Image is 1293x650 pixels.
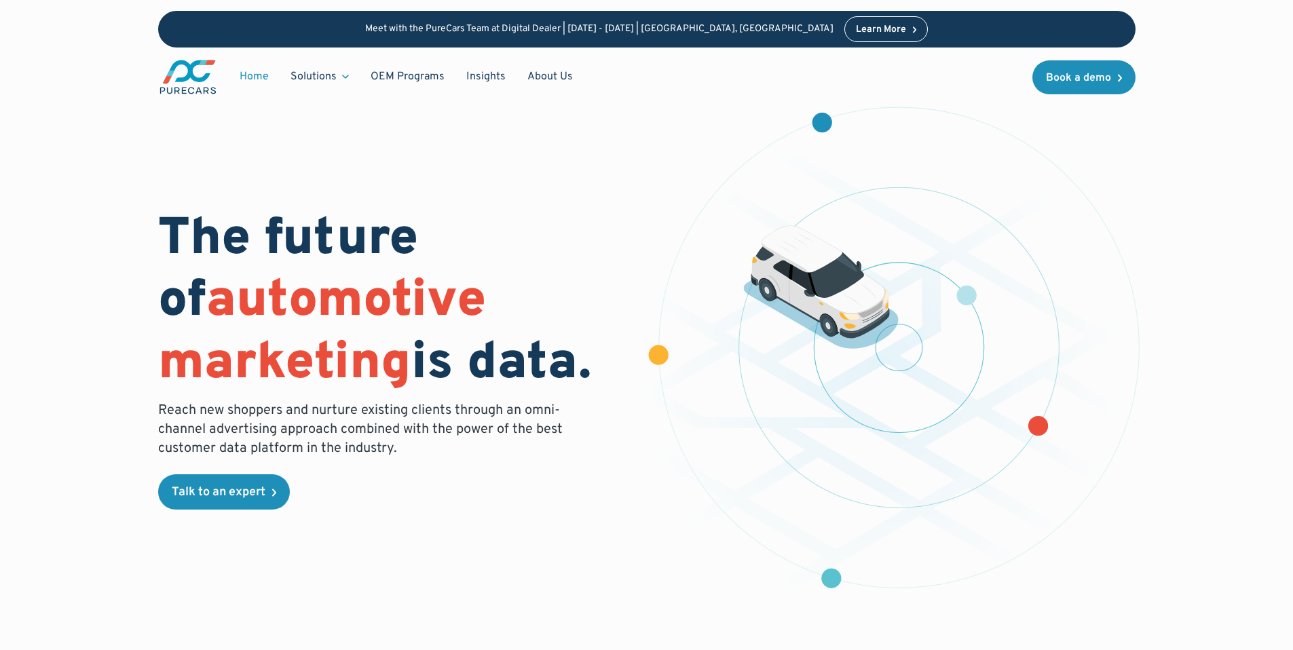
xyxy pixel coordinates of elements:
a: Book a demo [1032,60,1136,94]
p: Meet with the PureCars Team at Digital Dealer | [DATE] - [DATE] | [GEOGRAPHIC_DATA], [GEOGRAPHIC_... [365,24,833,35]
a: main [158,58,218,96]
div: Solutions [291,69,337,84]
a: About Us [517,64,584,90]
div: Solutions [280,64,360,90]
a: Home [229,64,280,90]
img: illustration of a vehicle [743,225,899,349]
a: OEM Programs [360,64,455,90]
a: Insights [455,64,517,90]
span: automotive marketing [158,269,486,396]
img: purecars logo [158,58,218,96]
h1: The future of is data. [158,210,631,396]
div: Book a demo [1046,73,1111,83]
div: Learn More [856,25,906,35]
a: Learn More [844,16,929,42]
div: Talk to an expert [172,486,265,499]
a: Talk to an expert [158,474,290,510]
p: Reach new shoppers and nurture existing clients through an omni-channel advertising approach comb... [158,401,571,458]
